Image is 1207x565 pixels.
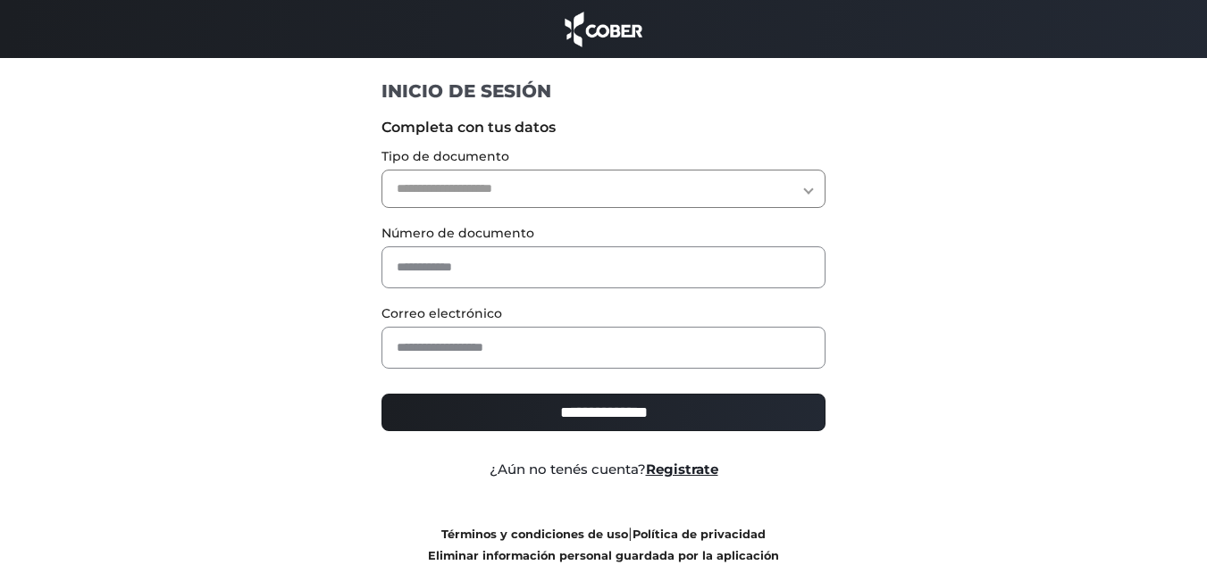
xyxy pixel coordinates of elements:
[646,461,718,478] a: Registrate
[633,528,766,541] a: Política de privacidad
[381,79,826,103] h1: INICIO DE SESIÓN
[428,549,779,562] a: Eliminar información personal guardada por la aplicación
[381,147,826,166] label: Tipo de documento
[381,304,826,323] label: Correo electrónico
[441,528,628,541] a: Términos y condiciones de uso
[368,460,839,480] div: ¿Aún no tenés cuenta?
[560,9,648,49] img: cober_marca.png
[381,117,826,138] label: Completa con tus datos
[381,224,826,243] label: Número de documento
